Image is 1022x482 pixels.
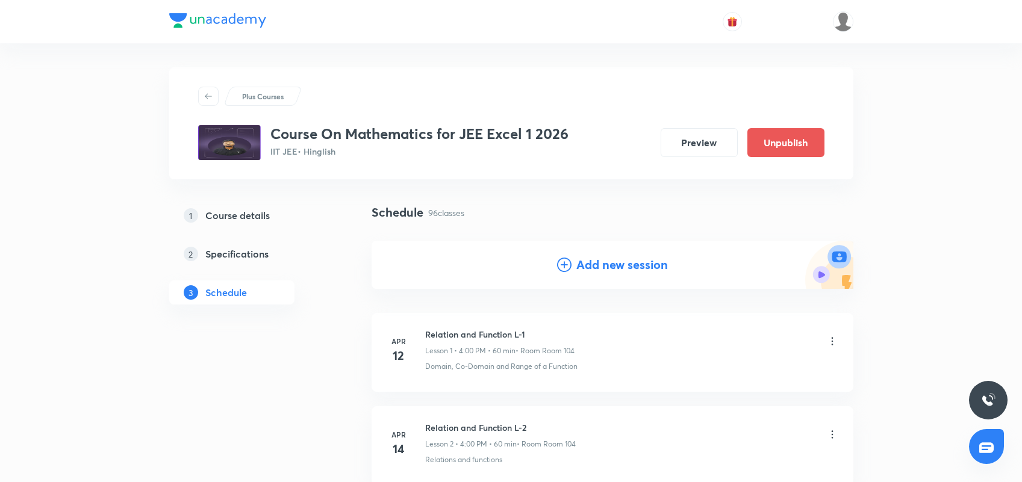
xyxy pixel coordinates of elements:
h5: Schedule [205,285,247,300]
button: Preview [661,128,738,157]
p: IIT JEE • Hinglish [270,145,569,158]
h6: Apr [387,336,411,347]
h5: Specifications [205,247,269,261]
p: 1 [184,208,198,223]
h4: 14 [387,440,411,458]
p: • Room Room 104 [516,345,575,356]
h6: Relation and Function L-2 [425,421,576,434]
h6: Apr [387,429,411,440]
h4: Schedule [372,203,423,221]
button: Unpublish [747,128,824,157]
a: 2Specifications [169,242,333,266]
p: Lesson 1 • 4:00 PM • 60 min [425,345,516,356]
img: 2b593b8ba23a49ef8ce76101f349663e.jpg [198,125,261,160]
p: Domain, Co-Domain and Range of a Function [425,361,578,372]
a: 1Course details [169,203,333,227]
p: Plus Courses [242,91,284,102]
p: • Room Room 104 [517,439,576,450]
img: Add [805,241,853,289]
h4: Add new session [576,256,668,274]
p: Lesson 2 • 4:00 PM • 60 min [425,439,517,450]
img: avatar [727,16,738,27]
p: 3 [184,285,198,300]
button: avatar [723,12,742,31]
p: 96 classes [428,206,464,219]
h6: Relation and Function L-1 [425,328,575,341]
img: Bhuwan Singh [833,11,853,32]
h3: Course On Mathematics for JEE Excel 1 2026 [270,125,569,143]
p: Relations and functions [425,454,502,465]
a: Company Logo [169,13,266,31]
img: Company Logo [169,13,266,28]
h4: 12 [387,347,411,365]
p: 2 [184,247,198,261]
h5: Course details [205,208,270,223]
img: ttu [981,393,996,407]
